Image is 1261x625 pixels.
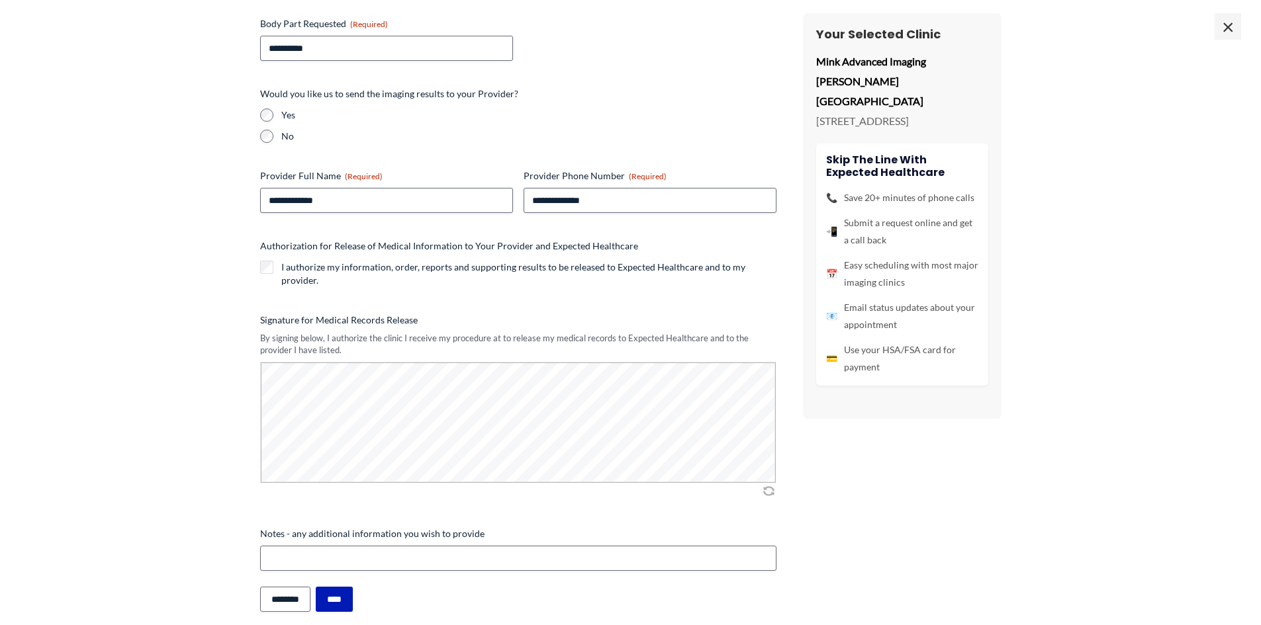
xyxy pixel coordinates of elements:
[629,171,667,181] span: (Required)
[1215,13,1241,40] span: ×
[281,261,776,287] label: I authorize my information, order, reports and supporting results to be released to Expected Heal...
[816,26,988,42] h3: Your Selected Clinic
[260,17,513,30] label: Body Part Requested
[260,87,518,101] legend: Would you like us to send the imaging results to your Provider?
[350,19,388,29] span: (Required)
[816,52,988,110] p: Mink Advanced Imaging [PERSON_NAME][GEOGRAPHIC_DATA]
[826,350,837,367] span: 💳
[260,169,513,183] label: Provider Full Name
[826,223,837,240] span: 📲
[816,111,988,131] p: [STREET_ADDRESS]
[826,189,978,206] li: Save 20+ minutes of phone calls
[826,265,837,282] span: 📅
[281,130,776,143] label: No
[260,332,776,356] div: By signing below, I authorize the clinic I receive my procedure at to release my medical records ...
[826,189,837,206] span: 📞
[826,308,837,325] span: 📧
[826,341,978,376] li: Use your HSA/FSA card for payment
[281,108,776,122] label: Yes
[826,257,978,291] li: Easy scheduling with most major imaging clinics
[761,484,776,497] img: Clear Signature
[524,169,776,183] label: Provider Phone Number
[826,153,978,179] h4: Skip the line with Expected Healthcare
[345,171,383,181] span: (Required)
[260,313,776,327] label: Signature for Medical Records Release
[826,214,978,249] li: Submit a request online and get a call back
[260,239,638,253] legend: Authorization for Release of Medical Information to Your Provider and Expected Healthcare
[260,527,776,540] label: Notes - any additional information you wish to provide
[826,299,978,333] li: Email status updates about your appointment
